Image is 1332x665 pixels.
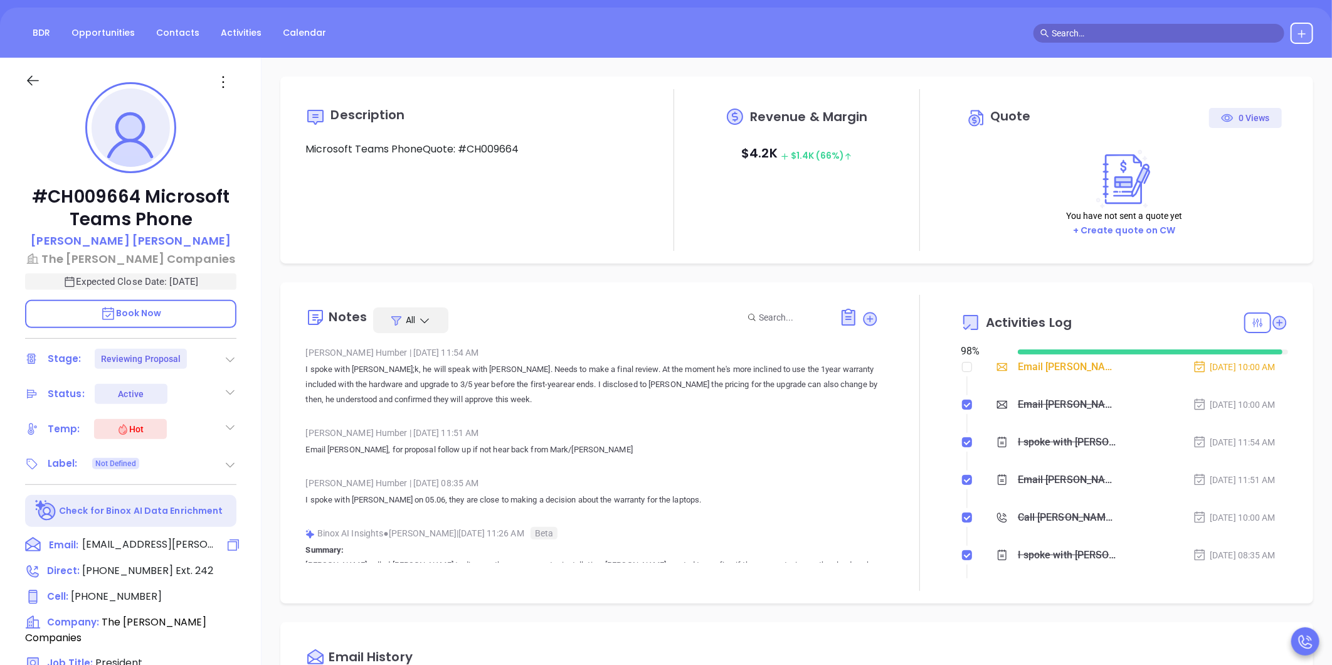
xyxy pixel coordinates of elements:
[781,149,852,162] span: $ 1.4K (66%)
[25,274,236,290] p: Expected Close Date: [DATE]
[383,528,389,538] span: ●
[305,529,315,539] img: svg%3e
[149,23,207,43] a: Contacts
[48,349,82,368] div: Stage:
[1193,360,1276,374] div: [DATE] 10:00 AM
[48,385,85,403] div: Status:
[531,527,558,540] span: Beta
[95,457,136,471] span: Not Defined
[305,524,879,543] div: Binox AI Insights [PERSON_NAME] | [DATE] 11:26 AM
[330,106,404,124] span: Description
[961,344,1003,359] div: 98 %
[173,563,213,578] span: Ext. 242
[47,615,99,629] span: Company:
[71,589,162,604] span: [PHONE_NUMBER]
[750,110,868,123] span: Revenue & Margin
[118,384,144,404] div: Active
[59,504,223,518] p: Check for Binox AI Data Enrichment
[1052,26,1277,40] input: Search…
[1073,224,1176,237] a: + Create quote on CW
[1193,435,1276,449] div: [DATE] 11:54 AM
[25,23,58,43] a: BDR
[100,307,162,319] span: Book Now
[741,142,852,167] p: $ 4.2K
[410,478,411,488] span: |
[990,107,1031,125] span: Quote
[64,23,142,43] a: Opportunities
[1018,508,1118,527] div: Call [PERSON_NAME] proposal review - [PERSON_NAME]
[47,564,80,577] span: Direct :
[92,88,170,167] img: profile-user
[1193,511,1276,524] div: [DATE] 10:00 AM
[1221,108,1270,128] div: 0 Views
[25,615,206,645] span: The [PERSON_NAME] Companies
[1018,546,1118,565] div: I spoke with [PERSON_NAME] on 05.06, they are close to making a decision about the warranty for t...
[305,423,879,442] div: [PERSON_NAME] Humber [DATE] 11:51 AM
[986,316,1072,329] span: Activities Log
[117,422,144,437] div: Hot
[305,545,344,555] b: Summary:
[1066,209,1183,223] p: You have not sent a quote yet
[305,142,633,157] p: Microsoft Teams PhoneQuote: #CH009664
[35,500,57,522] img: Ai-Enrich-DaqCidB-.svg
[410,428,411,438] span: |
[1193,398,1276,412] div: [DATE] 10:00 AM
[1018,395,1118,414] div: Email [PERSON_NAME] proposal follow up - [PERSON_NAME]
[275,23,334,43] a: Calendar
[1040,29,1049,38] span: search
[967,108,987,128] img: Circle dollar
[305,474,879,492] div: [PERSON_NAME] Humber [DATE] 08:35 AM
[305,442,879,457] p: Email [PERSON_NAME], for proposal follow up if not hear back from Mark/[PERSON_NAME]
[1018,471,1118,489] div: Email [PERSON_NAME], for proposal follow up if not hear back from Mark/[PERSON_NAME]
[47,590,68,603] span: Cell :
[101,349,181,369] div: Reviewing Proposal
[48,420,80,439] div: Temp:
[1193,473,1276,487] div: [DATE] 11:51 AM
[213,23,269,43] a: Activities
[410,348,411,358] span: |
[48,454,78,473] div: Label:
[1018,358,1118,376] div: Email [PERSON_NAME] proposal follow up
[25,250,236,267] a: The [PERSON_NAME] Companies
[759,311,825,324] input: Search...
[406,314,415,326] span: All
[31,232,231,249] p: [PERSON_NAME] [PERSON_NAME]
[305,343,879,362] div: [PERSON_NAME] Humber [DATE] 11:54 AM
[31,232,231,250] a: [PERSON_NAME] [PERSON_NAME]
[1018,433,1118,452] div: I spoke with [PERSON_NAME];k, he will speak with [PERSON_NAME]. Needs to make a final review. At ...
[305,558,879,633] p: [PERSON_NAME] called [PERSON_NAME] to discuss the new computer installation. [PERSON_NAME] wanted...
[82,537,214,552] span: [EMAIL_ADDRESS][PERSON_NAME][DOMAIN_NAME]
[329,311,367,323] div: Notes
[305,362,879,407] p: I spoke with [PERSON_NAME];k, he will speak with [PERSON_NAME]. Needs to make a final review. At ...
[1193,548,1276,562] div: [DATE] 08:35 AM
[82,563,173,578] span: [PHONE_NUMBER]
[49,537,78,553] span: Email:
[1069,223,1180,238] button: + Create quote on CW
[305,492,879,508] p: I spoke with [PERSON_NAME] on 05.06, they are close to making a decision about the warranty for t...
[1091,149,1158,209] img: Create on CWSell
[25,186,236,231] p: #CH009664 Microsoft Teams Phone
